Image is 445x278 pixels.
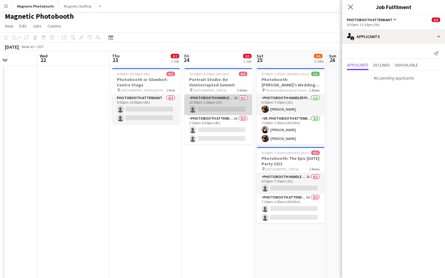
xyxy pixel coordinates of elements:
p: No pending applicants [342,73,445,83]
span: 2 Roles [309,167,320,171]
span: [GEOGRAPHIC_DATA] [193,88,226,92]
span: 2 Roles [237,88,247,92]
app-card-role: Photobooth Handler Pick-Up/Drop-Off2A0/112:00pm-1:00pm (1h) [184,95,252,115]
div: [DATE] [5,44,19,50]
app-card-role: Photobooth Attendant0/24:00pm-10:00pm (6h) [112,95,180,124]
span: 12:00pm-6:30pm (6h30m) [189,72,229,76]
span: 6:30pm-1:00am (6h30m) (Sun) [262,72,309,76]
span: 23 [111,57,120,63]
app-card-role: Photobooth Attendant3A0/27:30pm-1:00am (5h30m) [257,194,325,223]
h3: Portrait Studio: Be Uninterrupted Summit [184,77,252,88]
span: Unavailable [395,63,418,67]
div: EDT [38,44,44,49]
a: Comms [45,22,64,30]
span: 1 Role [166,88,175,92]
a: Jobs [30,22,44,30]
div: 1 Job [243,59,251,63]
span: [GEOGRAPHIC_DATA] [265,167,299,171]
h3: Photobooth or Glambot: Centre Stage [112,77,180,88]
app-card-role: Photobooth Attendant3A0/22:30pm-6:30pm (4h) [184,115,252,144]
span: 2 Roles [309,88,320,92]
span: 3/3 [311,72,320,76]
app-job-card: 6:30pm-1:00am (6h30m) (Sun)3/3Photobooth: [PERSON_NAME]'s Wedding 3022 Paradise Banquet & Convent... [257,68,325,144]
span: 0/2 [166,72,175,76]
span: 0/3 [311,150,320,155]
span: [GEOGRAPHIC_DATA] for Performing Arts [121,88,166,92]
app-job-card: 6:30pm-1:00am (6h30m) (Sun)0/3Photobooth: The Epic [DATE] Party 3232 [GEOGRAPHIC_DATA]2 RolesPhot... [257,147,325,223]
span: Jobs [32,23,41,29]
h3: Photobooth: The Epic [DATE] Party 3232 [257,156,325,166]
span: 0/2 [171,54,179,58]
span: 6:30pm-1:00am (6h30m) (Sun) [262,150,309,155]
span: 0/3 [432,18,440,22]
span: 26 [328,57,336,63]
span: 4:00pm-10:00pm (6h) [117,72,150,76]
app-job-card: 4:00pm-10:00pm (6h)0/2Photobooth or Glambot: Centre Stage [GEOGRAPHIC_DATA] for Performing Arts1 ... [112,68,180,124]
span: 24 [183,57,189,63]
span: Paradise Banquet & Convention [265,88,309,92]
h1: Magnetic Photobooth [5,12,74,21]
span: Declined [373,63,390,67]
span: View [5,23,13,29]
span: 25 [256,57,263,63]
div: 1 Job [171,59,179,63]
span: Week 43 [20,44,35,49]
span: Edit [19,23,26,29]
span: Sun [329,53,336,59]
span: Comms [48,23,61,29]
span: Applicants [347,63,368,67]
h3: Photobooth: [PERSON_NAME]'s Wedding 3022 [257,77,325,88]
app-card-role: Sr. Photobooth Attendant2/27:30pm-1:00am (5h30m)[PERSON_NAME][PERSON_NAME] [257,115,325,144]
span: Sat [257,53,263,59]
a: Edit [17,22,29,30]
a: View [2,22,16,30]
button: Magnetic Photobooth [12,0,59,12]
button: Magnetic Staffing [59,0,96,12]
span: Wed [40,53,48,59]
span: Thu [112,53,120,59]
span: 3/6 [314,54,322,58]
span: Photobooth Attendant [347,18,392,22]
span: 0/3 [239,72,247,76]
app-card-role: Photobooth Handler Pick-Up/Drop-Off2A0/16:30pm-7:30pm (1h) [257,173,325,194]
h3: Job Fulfilment [342,3,445,11]
div: Applicants [342,29,445,44]
span: 0/3 [243,54,252,58]
span: Fri [184,53,189,59]
app-card-role: Photobooth Handler Pick-Up/Drop-Off1/16:30pm-7:30pm (1h)[PERSON_NAME] [257,95,325,115]
div: 2 Jobs [314,59,324,63]
span: 22 [39,57,48,63]
div: 6:30pm-11:30pm (5h) [347,22,440,27]
app-job-card: 12:00pm-6:30pm (6h30m)0/3Portrait Studio: Be Uninterrupted Summit [GEOGRAPHIC_DATA]2 RolesPhotobo... [184,68,252,144]
button: Photobooth Attendant [347,18,397,22]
